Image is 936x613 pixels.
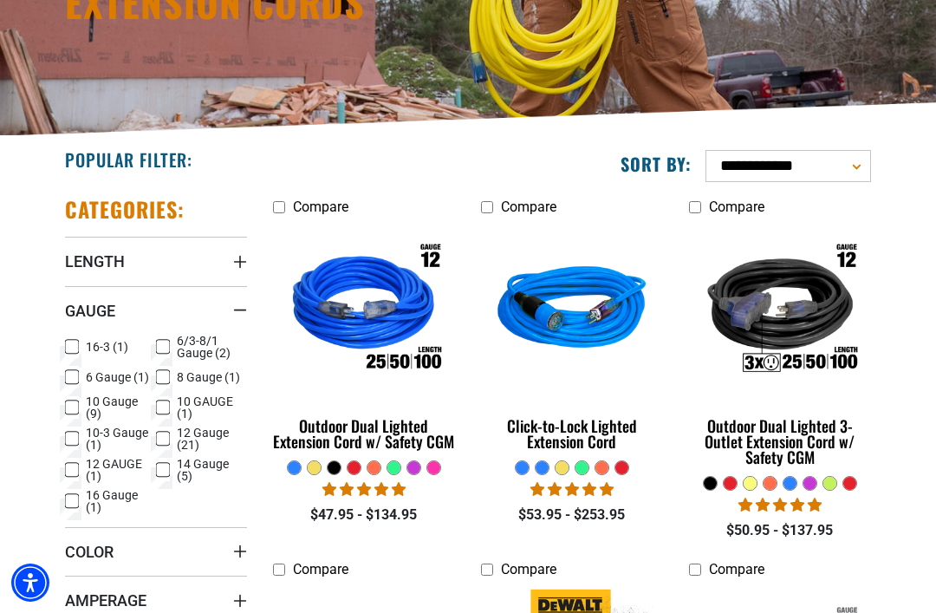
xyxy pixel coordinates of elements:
[481,418,663,449] div: Click-to-Lock Lighted Extension Cord
[478,226,666,395] img: blue
[65,251,125,271] span: Length
[86,371,149,383] span: 6 Gauge (1)
[293,561,348,577] span: Compare
[177,335,240,359] span: 6/3-8/1 Gauge (2)
[481,505,663,525] div: $53.95 - $253.95
[65,590,146,610] span: Amperage
[86,427,149,451] span: 10-3 Gauge (1)
[86,458,149,482] span: 12 GAUGE (1)
[686,226,874,395] img: Outdoor Dual Lighted 3-Outlet Extension Cord w/ Safety CGM
[689,418,871,465] div: Outdoor Dual Lighted 3-Outlet Extension Cord w/ Safety CGM
[689,520,871,541] div: $50.95 - $137.95
[501,199,556,215] span: Compare
[86,489,149,513] span: 16 Gauge (1)
[86,395,149,420] span: 10 Gauge (9)
[621,153,692,175] label: Sort by:
[86,341,128,353] span: 16-3 (1)
[65,286,247,335] summary: Gauge
[709,199,764,215] span: Compare
[530,481,614,498] span: 4.87 stars
[177,427,240,451] span: 12 Gauge (21)
[11,564,49,602] div: Accessibility Menu
[177,395,240,420] span: 10 GAUGE (1)
[709,561,764,577] span: Compare
[322,481,406,498] span: 4.81 stars
[65,196,185,223] h2: Categories:
[501,561,556,577] span: Compare
[65,148,192,171] h2: Popular Filter:
[65,237,247,285] summary: Length
[273,418,455,449] div: Outdoor Dual Lighted Extension Cord w/ Safety CGM
[293,199,348,215] span: Compare
[65,542,114,562] span: Color
[738,497,822,513] span: 4.80 stars
[65,527,247,576] summary: Color
[177,458,240,482] span: 14 Gauge (5)
[273,224,455,460] a: Outdoor Dual Lighted Extension Cord w/ Safety CGM Outdoor Dual Lighted Extension Cord w/ Safety CGM
[270,226,458,395] img: Outdoor Dual Lighted Extension Cord w/ Safety CGM
[689,224,871,475] a: Outdoor Dual Lighted 3-Outlet Extension Cord w/ Safety CGM Outdoor Dual Lighted 3-Outlet Extensio...
[177,371,240,383] span: 8 Gauge (1)
[481,224,663,460] a: blue Click-to-Lock Lighted Extension Cord
[273,505,455,525] div: $47.95 - $134.95
[65,301,115,321] span: Gauge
